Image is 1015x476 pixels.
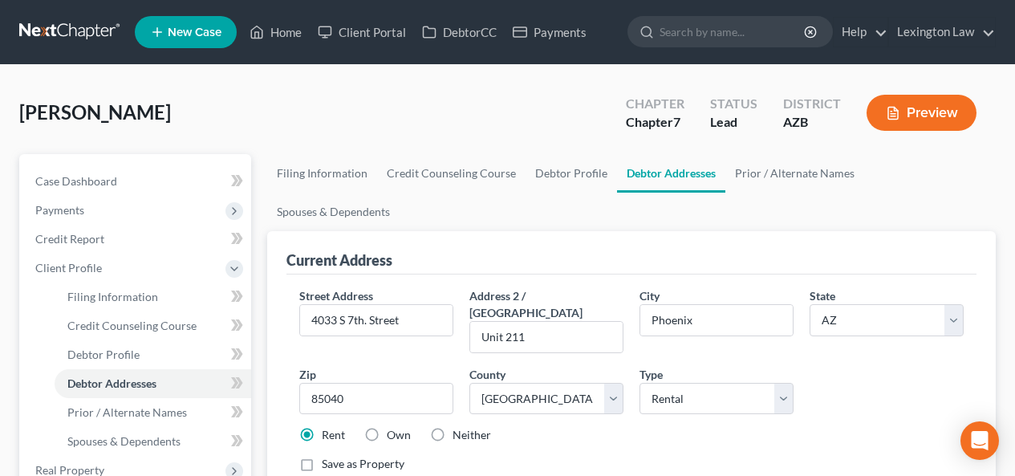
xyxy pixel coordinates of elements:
[168,26,221,39] span: New Case
[299,289,373,303] span: Street Address
[67,405,187,419] span: Prior / Alternate Names
[783,95,841,113] div: District
[67,434,181,448] span: Spouses & Dependents
[22,167,251,196] a: Case Dashboard
[322,456,404,472] label: Save as Property
[322,427,345,443] label: Rent
[35,261,102,275] span: Client Profile
[267,154,377,193] a: Filing Information
[867,95,976,131] button: Preview
[55,398,251,427] a: Prior / Alternate Names
[35,174,117,188] span: Case Dashboard
[67,290,158,303] span: Filing Information
[505,18,595,47] a: Payments
[889,18,995,47] a: Lexington Law
[55,369,251,398] a: Debtor Addresses
[414,18,505,47] a: DebtorCC
[469,287,623,321] label: Address 2 / [GEOGRAPHIC_DATA]
[55,427,251,456] a: Spouses & Dependents
[810,289,835,303] span: State
[640,305,793,336] input: Enter city...
[626,95,684,113] div: Chapter
[55,311,251,340] a: Credit Counseling Course
[453,427,491,443] label: Neither
[35,232,104,246] span: Credit Report
[19,100,171,124] span: [PERSON_NAME]
[673,114,680,129] span: 7
[22,225,251,254] a: Credit Report
[710,95,757,113] div: Status
[725,154,864,193] a: Prior / Alternate Names
[67,376,156,390] span: Debtor Addresses
[299,368,316,381] span: Zip
[960,421,999,460] div: Open Intercom Messenger
[639,289,660,303] span: City
[267,193,400,231] a: Spouses & Dependents
[387,427,411,443] label: Own
[526,154,617,193] a: Debtor Profile
[310,18,414,47] a: Client Portal
[783,113,841,132] div: AZB
[710,113,757,132] div: Lead
[617,154,725,193] a: Debtor Addresses
[55,340,251,369] a: Debtor Profile
[660,17,806,47] input: Search by name...
[470,322,623,352] input: --
[67,319,197,332] span: Credit Counseling Course
[377,154,526,193] a: Credit Counseling Course
[834,18,887,47] a: Help
[469,368,505,381] span: County
[299,383,453,415] input: XXXXX
[300,305,453,336] input: Enter street address
[35,203,84,217] span: Payments
[67,348,140,361] span: Debtor Profile
[242,18,310,47] a: Home
[55,283,251,311] a: Filing Information
[286,250,392,270] div: Current Address
[639,366,663,383] label: Type
[626,113,684,132] div: Chapter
